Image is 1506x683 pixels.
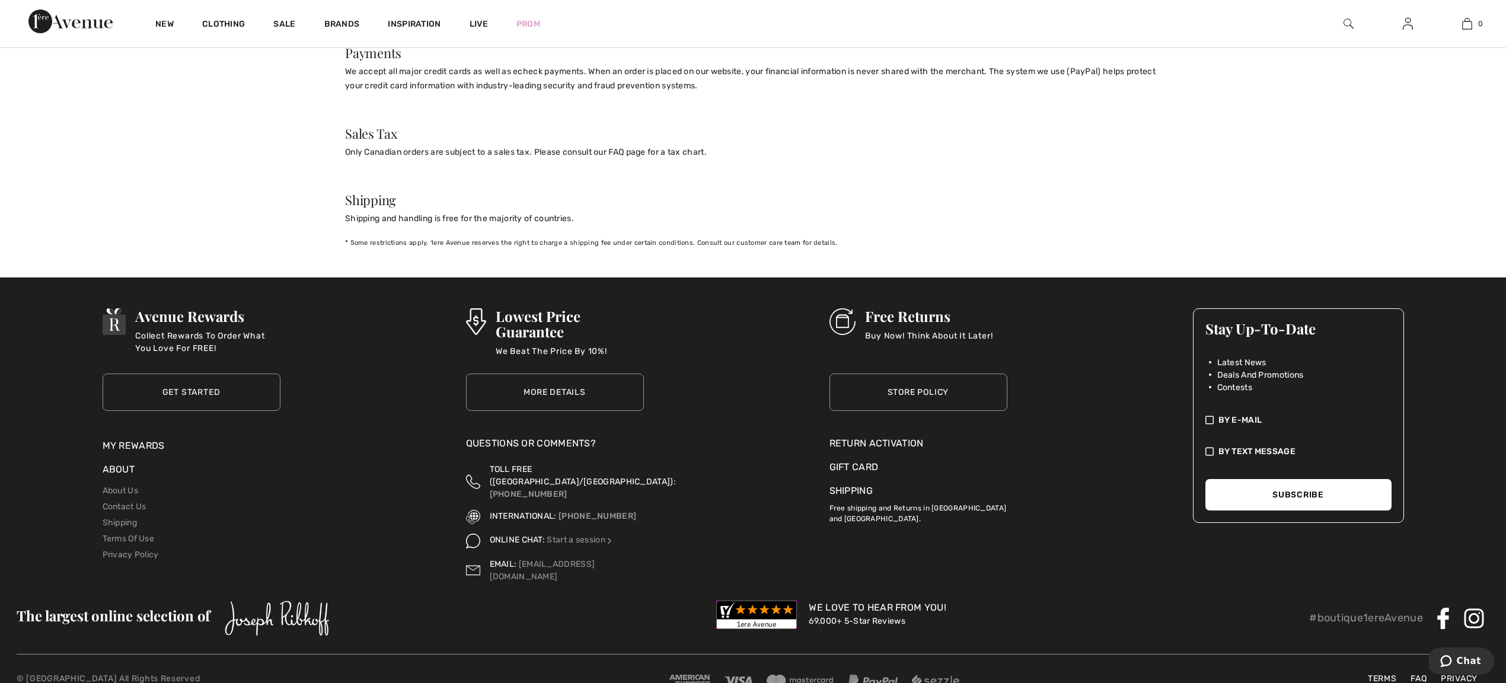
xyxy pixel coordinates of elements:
[1217,381,1252,394] span: Contests
[829,436,1007,451] a: Return Activation
[829,460,1007,474] a: Gift Card
[1205,414,1214,426] img: check
[345,125,397,142] span: Sales Tax
[345,213,574,224] span: Shipping and handling is free for the majority of countries.
[1217,369,1304,381] span: Deals And Promotions
[1205,445,1214,458] img: check
[155,19,174,31] a: New
[466,374,644,411] a: More Details
[273,19,295,31] a: Sale
[829,498,1007,524] p: Free shipping and Returns in [GEOGRAPHIC_DATA] and [GEOGRAPHIC_DATA].
[1217,356,1266,369] span: Latest News
[466,558,480,583] img: Contact us
[466,534,480,548] img: Online Chat
[490,559,517,569] span: EMAIL:
[345,44,401,62] span: Payments
[1205,479,1392,510] button: Subscribe
[490,559,595,582] a: [EMAIL_ADDRESS][DOMAIN_NAME]
[1344,17,1354,31] img: search the website
[103,462,280,483] div: About
[345,191,396,209] span: Shipping
[466,463,480,500] img: Toll Free (Canada/US)
[103,518,137,528] a: Shipping
[388,19,441,31] span: Inspiration
[135,308,280,324] h3: Avenue Rewards
[103,374,280,411] a: Get Started
[103,550,159,560] a: Privacy Policy
[496,345,644,369] p: We Beat The Price By 10%!
[345,239,838,247] span: * Some restrictions apply. 1ere Avenue reserves the right to charge a shipping fee under certain ...
[1438,17,1496,31] a: 0
[1218,414,1262,426] span: By E-mail
[135,330,280,353] p: Collect Rewards To Order What You Love For FREE!
[605,537,614,545] img: Online Chat
[1432,608,1454,629] img: Facebook
[716,601,797,629] img: Customer Reviews
[103,308,126,335] img: Avenue Rewards
[1478,18,1483,29] span: 0
[1463,608,1485,629] img: Instagram
[466,436,644,457] div: Questions or Comments?
[865,330,993,353] p: Buy Now! Think About It Later!
[1309,610,1423,626] p: #boutique1ereAvenue
[345,147,707,157] span: Only Canadian orders are subject to a sales tax. Please consult our FAQ page for a tax chart.
[865,308,993,324] h3: Free Returns
[490,511,557,521] span: INTERNATIONAL:
[103,502,146,512] a: Contact Us
[1462,17,1472,31] img: My Bag
[103,534,155,544] a: Terms Of Use
[559,511,636,521] a: [PHONE_NUMBER]
[490,535,545,545] span: ONLINE CHAT:
[1403,17,1413,31] img: My Info
[28,9,113,33] img: 1ère Avenue
[809,601,946,615] div: We Love To Hear From You!
[829,308,856,335] img: Free Returns
[103,486,138,496] a: About Us
[103,440,165,451] a: My Rewards
[516,18,540,30] a: Prom
[470,18,488,30] a: Live
[324,19,360,31] a: Brands
[345,66,1156,91] span: We accept all major credit cards as well as echeck payments. When an order is placed on our websi...
[547,535,614,545] a: Start a session
[829,374,1007,411] a: Store Policy
[225,601,330,636] img: Joseph Ribkoff
[829,485,873,496] a: Shipping
[1393,17,1422,31] a: Sign In
[809,616,905,626] a: 69,000+ 5-Star Reviews
[496,308,644,339] h3: Lowest Price Guarantee
[1429,647,1494,677] iframe: Opens a widget where you can chat to one of our agents
[466,510,480,524] img: International
[202,19,245,31] a: Clothing
[490,464,676,487] span: TOLL FREE ([GEOGRAPHIC_DATA]/[GEOGRAPHIC_DATA]):
[466,308,486,335] img: Lowest Price Guarantee
[1205,321,1392,336] h3: Stay Up-To-Date
[490,489,567,499] a: [PHONE_NUMBER]
[1218,445,1296,458] span: By Text Message
[17,606,210,625] span: The largest online selection of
